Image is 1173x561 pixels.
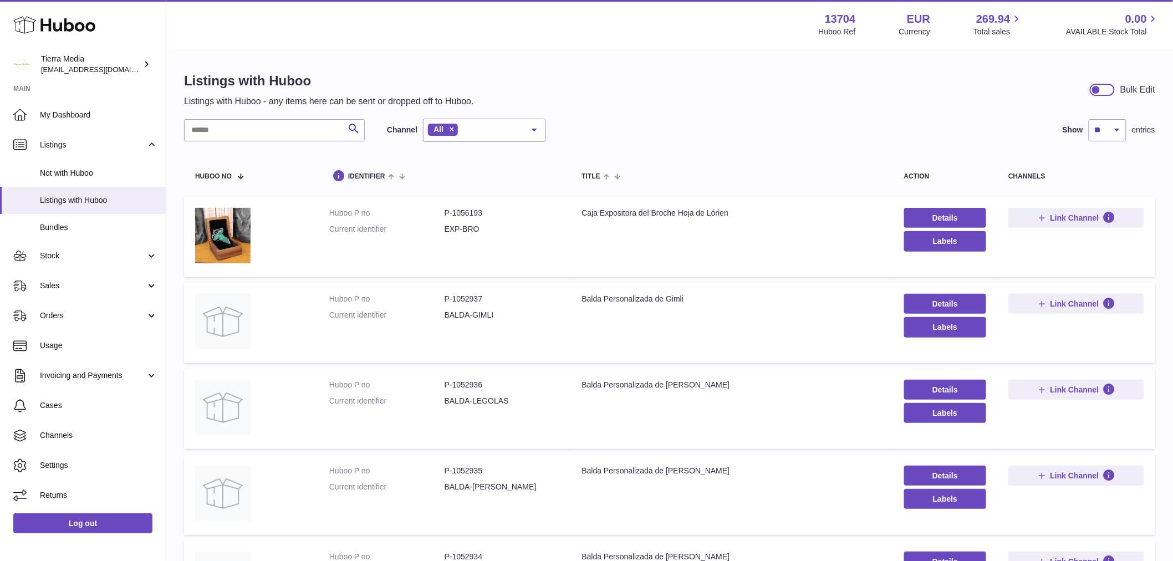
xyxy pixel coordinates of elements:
button: Link Channel [1008,466,1144,486]
div: Tierra Media [41,54,141,75]
h1: Listings with Huboo [184,72,474,90]
span: 0.00 [1125,12,1147,27]
div: Caja Expositora del Broche Hoja de Lórien [582,208,882,218]
span: Link Channel [1050,385,1099,395]
dt: Huboo P no [329,208,445,218]
span: Cases [40,400,157,411]
div: Bulk Edit [1120,84,1155,96]
span: Settings [40,460,157,471]
dt: Current identifier [329,396,445,406]
div: Currency [899,27,931,37]
a: Details [904,380,987,400]
img: Balda Personalizada de Gimli [195,294,251,349]
a: 0.00 AVAILABLE Stock Total [1066,12,1160,37]
dd: BALDA-GIMLI [445,310,560,320]
span: Link Channel [1050,213,1099,223]
span: Bundles [40,222,157,233]
button: Labels [904,317,987,337]
span: Link Channel [1050,471,1099,481]
span: title [582,173,600,180]
img: internalAdmin-13704@internal.huboo.com [13,56,30,73]
a: Details [904,466,987,486]
dt: Huboo P no [329,466,445,476]
span: Invoicing and Payments [40,370,146,381]
dd: BALDA-LEGOLAS [445,396,560,406]
dt: Current identifier [329,224,445,234]
span: entries [1132,125,1155,135]
span: identifier [348,173,385,180]
span: Channels [40,430,157,441]
dt: Current identifier [329,482,445,492]
div: Balda Personalizada de [PERSON_NAME] [582,466,882,476]
span: Sales [40,280,146,291]
span: Not with Huboo [40,168,157,178]
dd: P-1052936 [445,380,560,390]
dt: Current identifier [329,310,445,320]
span: Usage [40,340,157,351]
span: Listings with Huboo [40,195,157,206]
span: Total sales [973,27,1023,37]
img: Caja Expositora del Broche Hoja de Lórien [195,208,251,263]
div: action [904,173,987,180]
button: Labels [904,489,987,509]
a: Details [904,294,987,314]
a: 269.94 Total sales [973,12,1023,37]
div: Huboo Ref [819,27,856,37]
span: 269.94 [976,12,1010,27]
span: Returns [40,490,157,501]
p: Listings with Huboo - any items here can be sent or dropped off to Huboo. [184,95,474,108]
dd: P-1052935 [445,466,560,476]
div: channels [1008,173,1144,180]
label: Show [1063,125,1083,135]
span: [EMAIL_ADDRESS][DOMAIN_NAME] [41,65,163,74]
span: Orders [40,310,146,321]
dt: Huboo P no [329,380,445,390]
dt: Huboo P no [329,294,445,304]
button: Labels [904,403,987,423]
span: All [433,125,443,134]
button: Link Channel [1008,380,1144,400]
a: Log out [13,513,152,533]
img: Balda Personalizada de Sam [195,466,251,521]
div: Balda Personalizada de Gimli [582,294,882,304]
dd: P-1052937 [445,294,560,304]
img: Balda Personalizada de Legolas [195,380,251,435]
span: Listings [40,140,146,150]
span: Stock [40,251,146,261]
dd: P-1056193 [445,208,560,218]
a: Details [904,208,987,228]
label: Channel [387,125,417,135]
div: Balda Personalizada de [PERSON_NAME] [582,380,882,390]
button: Link Channel [1008,294,1144,314]
strong: 13704 [825,12,856,27]
span: Link Channel [1050,299,1099,309]
span: Huboo no [195,173,232,180]
span: My Dashboard [40,110,157,120]
strong: EUR [907,12,930,27]
button: Link Channel [1008,208,1144,228]
button: Labels [904,231,987,251]
span: AVAILABLE Stock Total [1066,27,1160,37]
dd: BALDA-[PERSON_NAME] [445,482,560,492]
dd: EXP-BRO [445,224,560,234]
